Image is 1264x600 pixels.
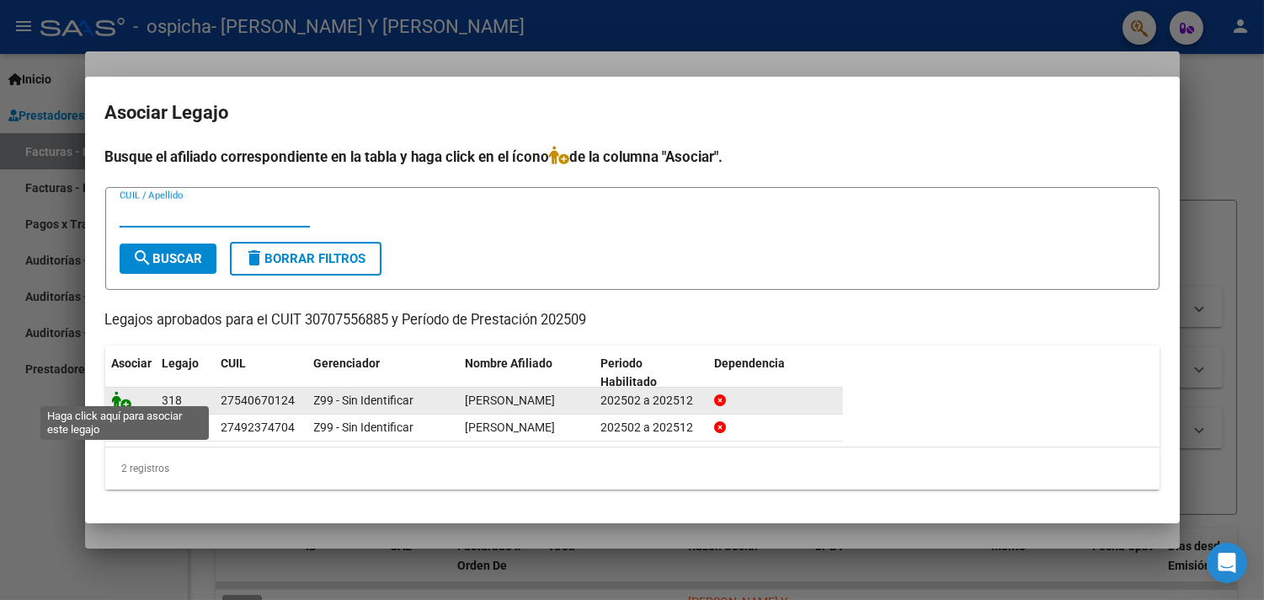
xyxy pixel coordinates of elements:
[600,418,701,437] div: 202502 a 202512
[112,356,152,370] span: Asociar
[714,356,785,370] span: Dependencia
[459,346,595,401] datatable-header-cell: Nombre Afiliado
[314,356,381,370] span: Gerenciador
[230,242,381,276] button: Borrar Filtros
[105,97,1160,129] h2: Asociar Legajo
[221,391,296,410] div: 27540670124
[600,391,701,410] div: 202502 a 202512
[105,447,1160,490] div: 2 registros
[221,356,247,370] span: CUIL
[120,244,216,274] button: Buscar
[105,346,156,401] datatable-header-cell: Asociar
[133,248,153,268] mat-icon: search
[466,394,556,407] span: GONZALEZ RUIZ MAIA ELUNEY
[466,356,553,370] span: Nombre Afiliado
[314,394,414,407] span: Z99 - Sin Identificar
[1207,543,1247,583] div: Open Intercom Messenger
[466,421,556,434] span: MALDONADO KEREN YANINA
[156,346,215,401] datatable-header-cell: Legajo
[215,346,307,401] datatable-header-cell: CUIL
[105,146,1160,168] h4: Busque el afiliado correspondiente en la tabla y haga click en el ícono de la columna "Asociar".
[600,356,657,389] span: Periodo Habilitado
[163,394,183,407] span: 318
[307,346,459,401] datatable-header-cell: Gerenciador
[105,310,1160,331] p: Legajos aprobados para el CUIT 30707556885 y Período de Prestación 202509
[221,418,296,437] div: 27492374704
[245,248,265,268] mat-icon: delete
[594,346,707,401] datatable-header-cell: Periodo Habilitado
[163,356,200,370] span: Legajo
[163,421,183,434] span: 290
[314,421,414,434] span: Z99 - Sin Identificar
[707,346,843,401] datatable-header-cell: Dependencia
[245,251,366,266] span: Borrar Filtros
[133,251,203,266] span: Buscar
